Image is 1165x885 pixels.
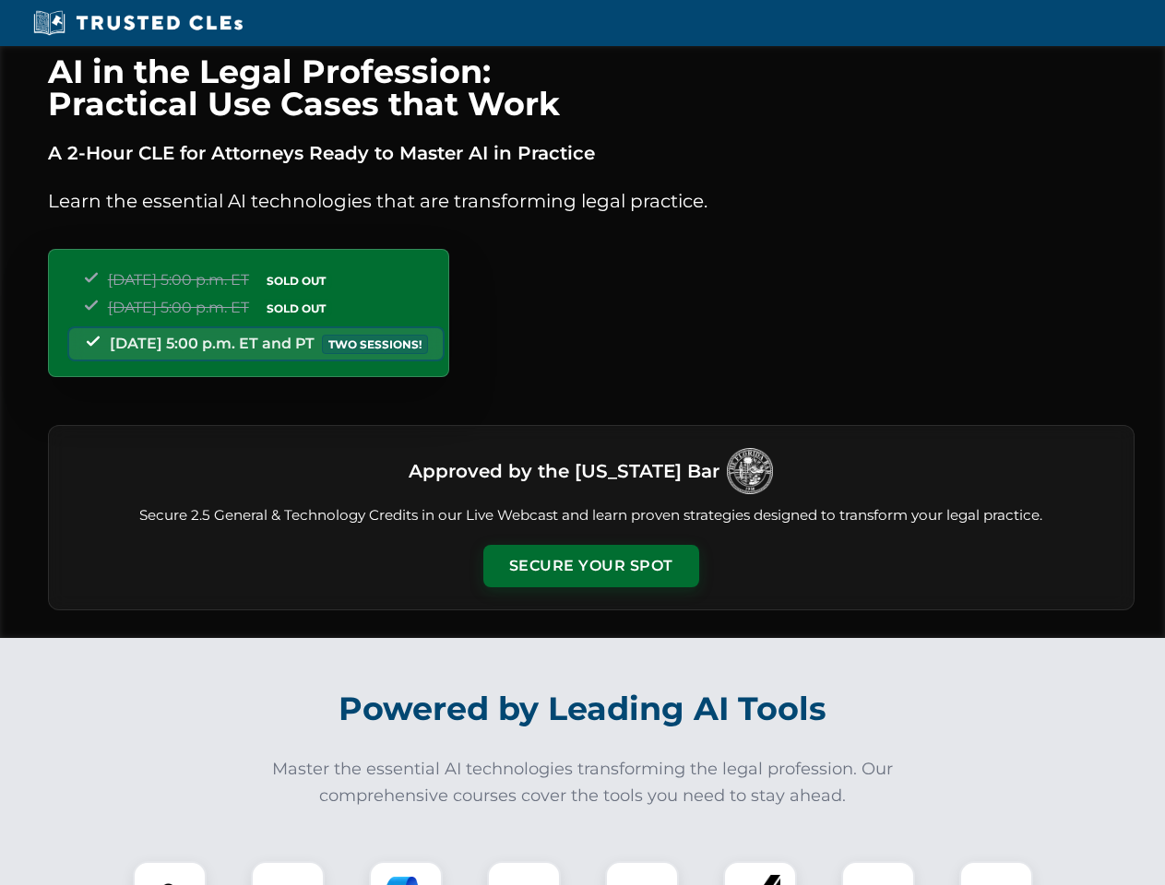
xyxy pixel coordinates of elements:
span: SOLD OUT [260,299,332,318]
p: Learn the essential AI technologies that are transforming legal practice. [48,186,1135,216]
h1: AI in the Legal Profession: Practical Use Cases that Work [48,55,1135,120]
h3: Approved by the [US_STATE] Bar [409,454,719,488]
p: Secure 2.5 General & Technology Credits in our Live Webcast and learn proven strategies designed ... [71,505,1112,526]
p: Master the essential AI technologies transforming the legal profession. Our comprehensive courses... [260,756,906,809]
span: [DATE] 5:00 p.m. ET [108,271,249,289]
img: Trusted CLEs [28,9,248,37]
span: SOLD OUT [260,271,332,290]
img: Logo [727,448,773,494]
p: A 2-Hour CLE for Attorneys Ready to Master AI in Practice [48,138,1135,168]
h2: Powered by Leading AI Tools [72,677,1094,741]
button: Secure Your Spot [483,545,699,587]
span: [DATE] 5:00 p.m. ET [108,299,249,316]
